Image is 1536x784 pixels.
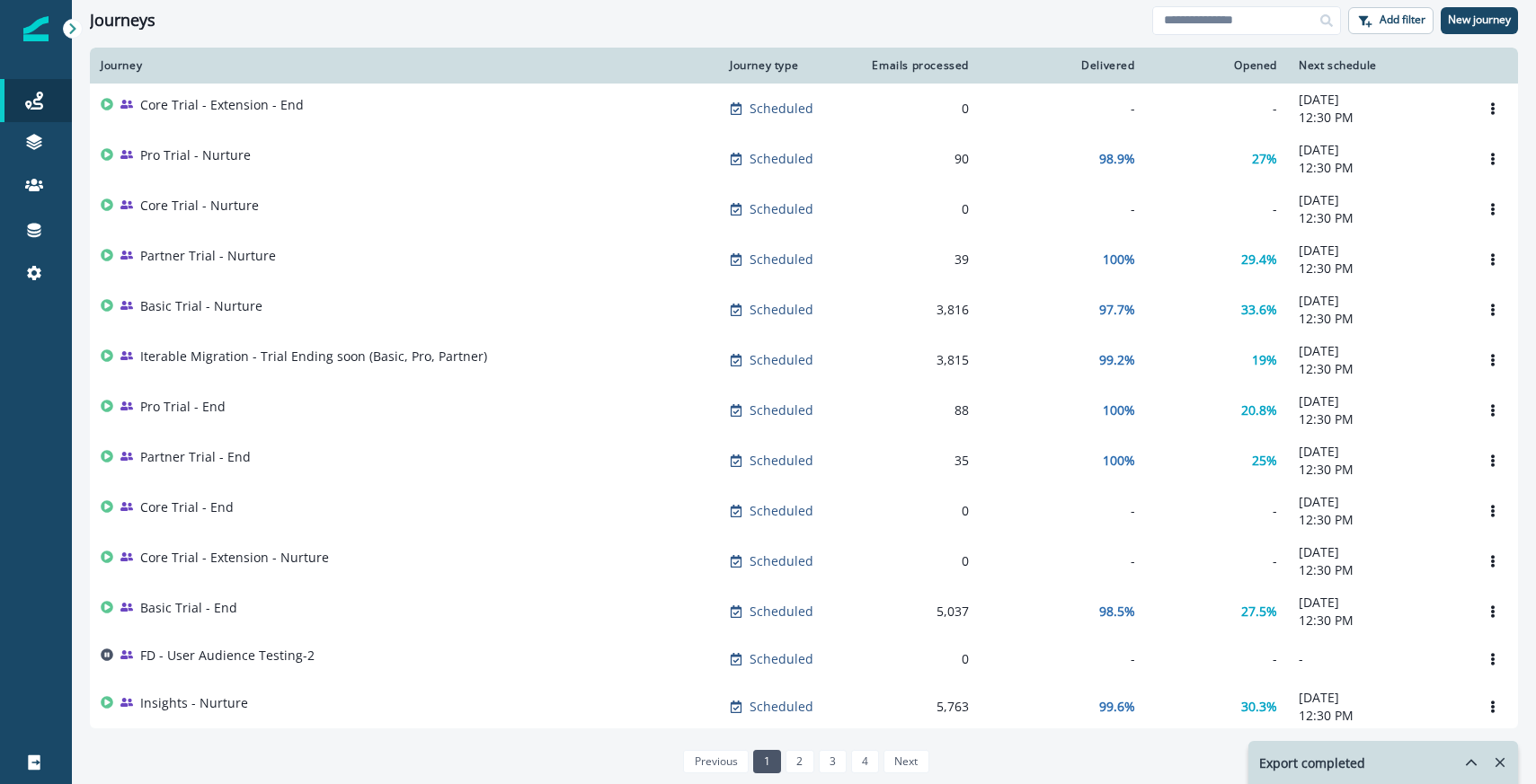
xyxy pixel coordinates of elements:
[1241,698,1277,716] p: 30.3%
[1299,109,1457,127] p: 12:30 PM
[1478,397,1507,424] button: Options
[1441,7,1518,34] button: New journey
[865,698,969,716] div: 5,763
[990,502,1135,520] div: -
[1478,145,1507,172] button: Options
[865,200,969,218] div: 0
[1478,196,1507,223] button: Options
[865,58,969,73] div: Emails processed
[1299,612,1457,630] p: 12:30 PM
[730,58,843,73] div: Journey type
[1259,753,1365,772] p: Export completed
[865,251,969,269] div: 39
[865,502,969,520] div: 0
[1299,410,1457,428] p: 12:30 PM
[101,58,708,73] div: Journey
[1299,292,1457,310] p: [DATE]
[1457,749,1486,776] button: hide-exports
[851,750,879,773] a: Page 4
[750,200,813,218] p: Scheduled
[865,401,969,419] div: 88
[90,486,1518,536] a: Core Trial - EndScheduled0--[DATE]12:30 PMOptions
[1299,689,1457,707] p: [DATE]
[1103,251,1135,269] p: 100%
[90,385,1518,436] a: Pro Trial - EndScheduled88100%20.8%[DATE]12:30 PMOptions
[90,134,1518,184] a: Pro Trial - NurtureScheduled9098.9%27%[DATE]12:30 PMOptions
[750,100,813,118] p: Scheduled
[1299,58,1457,73] div: Next schedule
[140,448,251,466] p: Partner Trial - End
[1241,401,1277,419] p: 20.8%
[1252,351,1277,369] p: 19%
[750,150,813,168] p: Scheduled
[1478,598,1507,625] button: Options
[1478,548,1507,575] button: Options
[90,436,1518,486] a: Partner Trial - EndScheduled35100%25%[DATE]12:30 PMOptions
[1478,646,1507,673] button: Options
[90,536,1518,586] a: Core Trial - Extension - NurtureScheduled0--[DATE]12:30 PMOptions
[1299,91,1457,109] p: [DATE]
[1099,301,1135,319] p: 97.7%
[1448,13,1511,26] p: New journey
[140,197,259,215] p: Core Trial - Nurture
[1252,150,1277,168] p: 27%
[753,750,781,773] a: Page 1 is your current page
[883,750,928,773] a: Next page
[819,750,847,773] a: Page 3
[140,647,315,665] p: FD - User Audience Testing-2
[1299,443,1457,461] p: [DATE]
[140,694,248,712] p: Insights - Nurture
[140,599,237,617] p: Basic Trial - End
[1299,242,1457,260] p: [DATE]
[1478,95,1507,122] button: Options
[750,698,813,716] p: Scheduled
[1348,7,1434,34] button: Add filter
[865,452,969,470] div: 35
[1241,603,1277,621] p: 27.5%
[1241,251,1277,269] p: 29.4%
[1099,351,1135,369] p: 99.2%
[750,452,813,470] p: Scheduled
[23,16,49,41] img: Inflection
[990,200,1135,218] div: -
[1299,493,1457,511] p: [DATE]
[1299,342,1457,360] p: [DATE]
[1443,742,1478,783] button: hide-exports
[140,297,262,315] p: Basic Trial - Nurture
[140,498,234,516] p: Core Trial - End
[1299,594,1457,612] p: [DATE]
[1299,511,1457,529] p: 12:30 PM
[1299,392,1457,410] p: [DATE]
[1478,693,1507,720] button: Options
[1478,447,1507,474] button: Options
[1103,452,1135,470] p: 100%
[865,150,969,168] div: 90
[1157,650,1277,668] div: -
[750,552,813,570] p: Scheduled
[1299,310,1457,328] p: 12:30 PM
[865,301,969,319] div: 3,816
[679,750,928,773] ul: Pagination
[90,586,1518,637] a: Basic Trial - EndScheduled5,03798.5%27.5%[DATE]12:30 PMOptions
[1478,498,1507,524] button: Options
[750,650,813,668] p: Scheduled
[1486,749,1514,776] button: Remove-exports
[1478,347,1507,374] button: Options
[140,398,226,416] p: Pro Trial - End
[1099,698,1135,716] p: 99.6%
[1241,301,1277,319] p: 33.6%
[1299,543,1457,561] p: [DATE]
[140,96,304,114] p: Core Trial - Extension - End
[90,11,155,31] h1: Journeys
[1299,650,1457,668] p: -
[990,552,1135,570] div: -
[990,100,1135,118] div: -
[140,348,487,366] p: Iterable Migration - Trial Ending soon (Basic, Pro, Partner)
[140,549,329,567] p: Core Trial - Extension - Nurture
[865,351,969,369] div: 3,815
[1157,58,1277,73] div: Opened
[750,502,813,520] p: Scheduled
[1157,100,1277,118] div: -
[1299,141,1457,159] p: [DATE]
[1099,603,1135,621] p: 98.5%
